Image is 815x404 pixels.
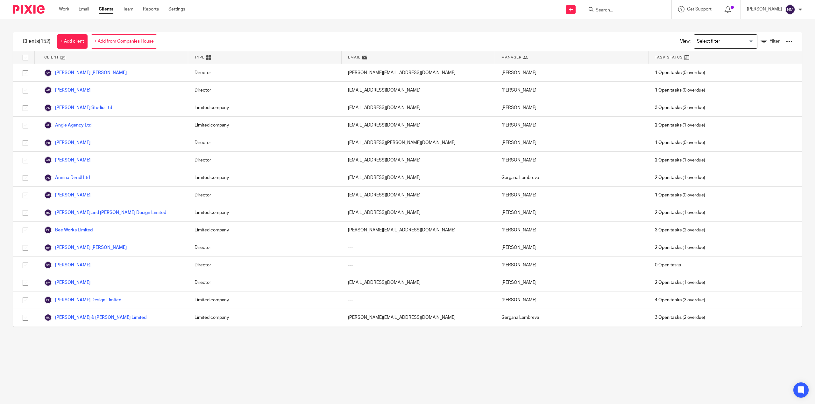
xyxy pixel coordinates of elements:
[44,314,146,321] a: [PERSON_NAME] & [PERSON_NAME] Limited
[44,279,52,286] img: svg%3E
[342,291,495,309] div: ---
[188,82,342,99] div: Director
[57,34,88,49] a: + Add client
[44,209,166,216] a: [PERSON_NAME] and [PERSON_NAME] Design Limited
[44,244,52,251] img: svg%3E
[91,34,157,49] a: + Add from Companies House
[44,191,52,199] img: svg%3E
[747,6,782,12] p: [PERSON_NAME]
[687,7,712,11] span: Get Support
[188,239,342,256] div: Director
[655,209,682,216] span: 2 Open tasks
[188,257,342,274] div: Director
[188,64,342,81] div: Director
[695,36,754,47] input: Search for option
[495,222,648,239] div: [PERSON_NAME]
[188,204,342,221] div: Limited company
[23,38,51,45] h1: Clients
[44,139,52,147] img: svg%3E
[769,39,780,44] span: Filter
[44,139,90,147] a: [PERSON_NAME]
[44,279,90,286] a: [PERSON_NAME]
[655,70,682,76] span: 1 Open tasks
[39,39,51,44] span: (152)
[342,134,495,151] div: [EMAIL_ADDRESS][PERSON_NAME][DOMAIN_NAME]
[495,134,648,151] div: [PERSON_NAME]
[342,82,495,99] div: [EMAIL_ADDRESS][DOMAIN_NAME]
[342,204,495,221] div: [EMAIL_ADDRESS][DOMAIN_NAME]
[188,274,342,291] div: Director
[44,69,52,77] img: svg%3E
[342,64,495,81] div: [PERSON_NAME][EMAIL_ADDRESS][DOMAIN_NAME]
[495,326,648,344] div: [PERSON_NAME]
[655,105,682,111] span: 3 Open tasks
[495,204,648,221] div: [PERSON_NAME]
[655,244,682,251] span: 2 Open tasks
[655,140,682,146] span: 1 Open tasks
[188,169,342,186] div: Limited company
[44,104,112,112] a: [PERSON_NAME] Studio Ltd
[188,222,342,239] div: Limited company
[495,187,648,204] div: [PERSON_NAME]
[495,64,648,81] div: [PERSON_NAME]
[655,297,705,303] span: (3 overdue)
[342,187,495,204] div: [EMAIL_ADDRESS][DOMAIN_NAME]
[44,191,90,199] a: [PERSON_NAME]
[188,291,342,309] div: Limited company
[188,326,342,344] div: Limited company
[79,6,89,12] a: Email
[44,244,127,251] a: [PERSON_NAME] [PERSON_NAME]
[348,55,361,60] span: Email
[188,99,342,116] div: Limited company
[342,239,495,256] div: ---
[44,296,52,304] img: svg%3E
[655,175,682,181] span: 2 Open tasks
[342,274,495,291] div: [EMAIL_ADDRESS][DOMAIN_NAME]
[655,192,682,198] span: 1 Open tasks
[655,87,682,93] span: 1 Open tasks
[655,279,705,286] span: (1 overdue)
[44,86,90,94] a: [PERSON_NAME]
[44,261,90,269] a: [PERSON_NAME]
[342,99,495,116] div: [EMAIL_ADDRESS][DOMAIN_NAME]
[44,296,121,304] a: [PERSON_NAME] Design Limited
[44,86,52,94] img: svg%3E
[655,70,705,76] span: (0 overdue)
[785,4,795,15] img: svg%3E
[655,297,682,303] span: 4 Open tasks
[495,309,648,326] div: Gergana Lambreva
[59,6,69,12] a: Work
[188,134,342,151] div: Director
[670,32,792,51] div: View:
[19,51,32,64] input: Select all
[195,55,205,60] span: Type
[495,82,648,99] div: [PERSON_NAME]
[188,152,342,169] div: Director
[655,244,705,251] span: (1 overdue)
[123,6,133,12] a: Team
[342,257,495,274] div: ---
[44,156,90,164] a: [PERSON_NAME]
[44,261,52,269] img: svg%3E
[595,8,652,13] input: Search
[495,152,648,169] div: [PERSON_NAME]
[655,157,705,163] span: (1 overdue)
[342,222,495,239] div: [PERSON_NAME][EMAIL_ADDRESS][DOMAIN_NAME]
[655,122,682,128] span: 2 Open tasks
[143,6,159,12] a: Reports
[44,121,91,129] a: Angle Agency Ltd
[655,122,705,128] span: (1 overdue)
[13,5,45,14] img: Pixie
[655,87,705,93] span: (0 overdue)
[495,117,648,134] div: [PERSON_NAME]
[495,169,648,186] div: Gergana Lambreva
[655,227,705,233] span: (2 overdue)
[655,279,682,286] span: 2 Open tasks
[495,257,648,274] div: [PERSON_NAME]
[342,326,495,344] div: [EMAIL_ADDRESS][PERSON_NAME][DOMAIN_NAME]
[655,262,681,268] span: 0 Open tasks
[655,314,705,321] span: (2 overdue)
[44,104,52,112] img: svg%3E
[44,314,52,321] img: svg%3E
[342,152,495,169] div: [EMAIL_ADDRESS][DOMAIN_NAME]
